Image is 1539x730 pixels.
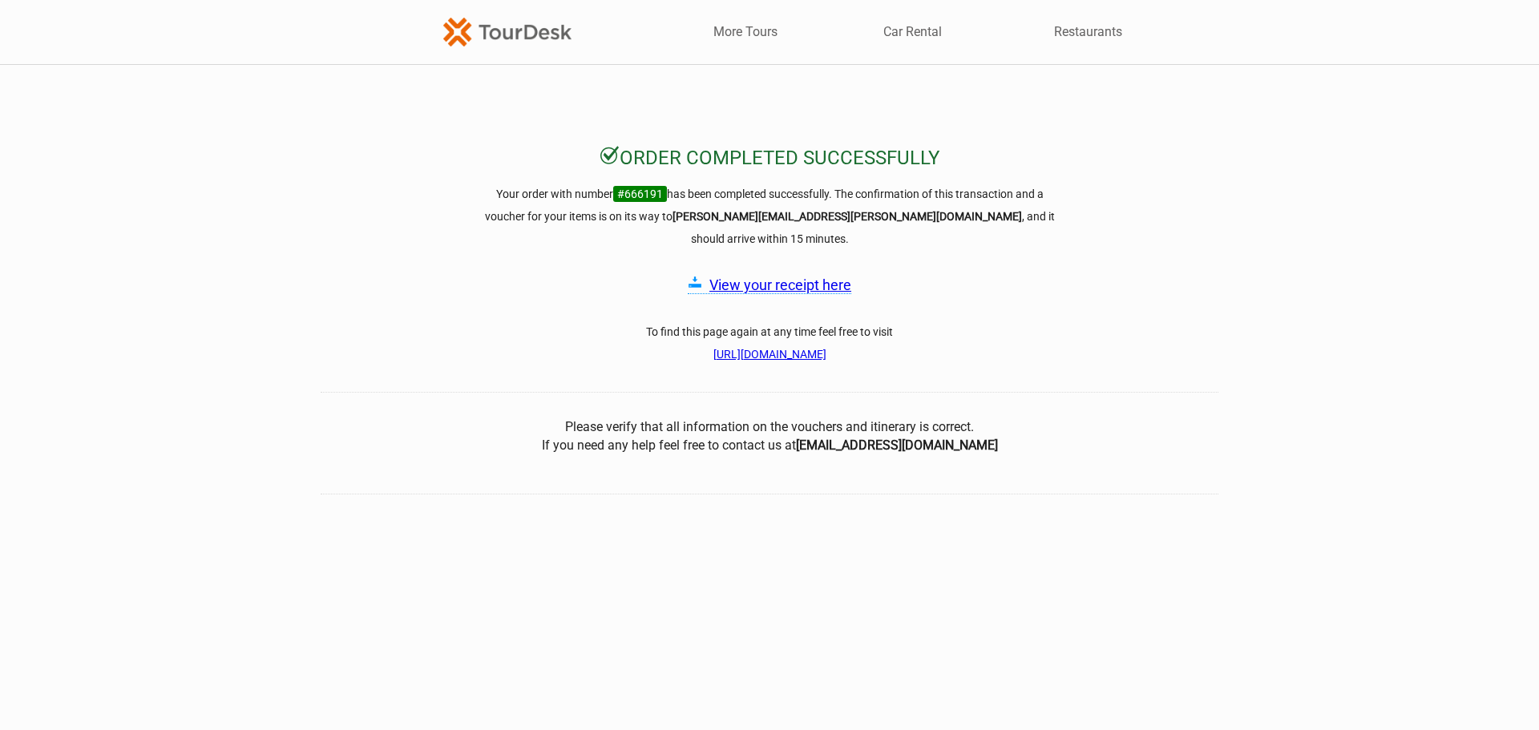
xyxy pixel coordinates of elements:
a: More Tours [713,23,778,41]
a: Restaurants [1054,23,1122,41]
h3: To find this page again at any time feel free to visit [481,321,1058,365]
strong: [PERSON_NAME][EMAIL_ADDRESS][PERSON_NAME][DOMAIN_NAME] [673,210,1022,223]
a: [URL][DOMAIN_NAME] [713,348,826,361]
a: Car Rental [883,23,942,41]
b: [EMAIL_ADDRESS][DOMAIN_NAME] [796,438,998,453]
a: View your receipt here [709,276,851,293]
center: Please verify that all information on the vouchers and itinerary is correct. If you need any help... [321,418,1218,454]
span: #666191 [613,186,667,202]
h3: Your order with number has been completed successfully. The confirmation of this transaction and ... [481,183,1058,250]
img: TourDesk-logo-td-orange-v1.png [443,18,572,46]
